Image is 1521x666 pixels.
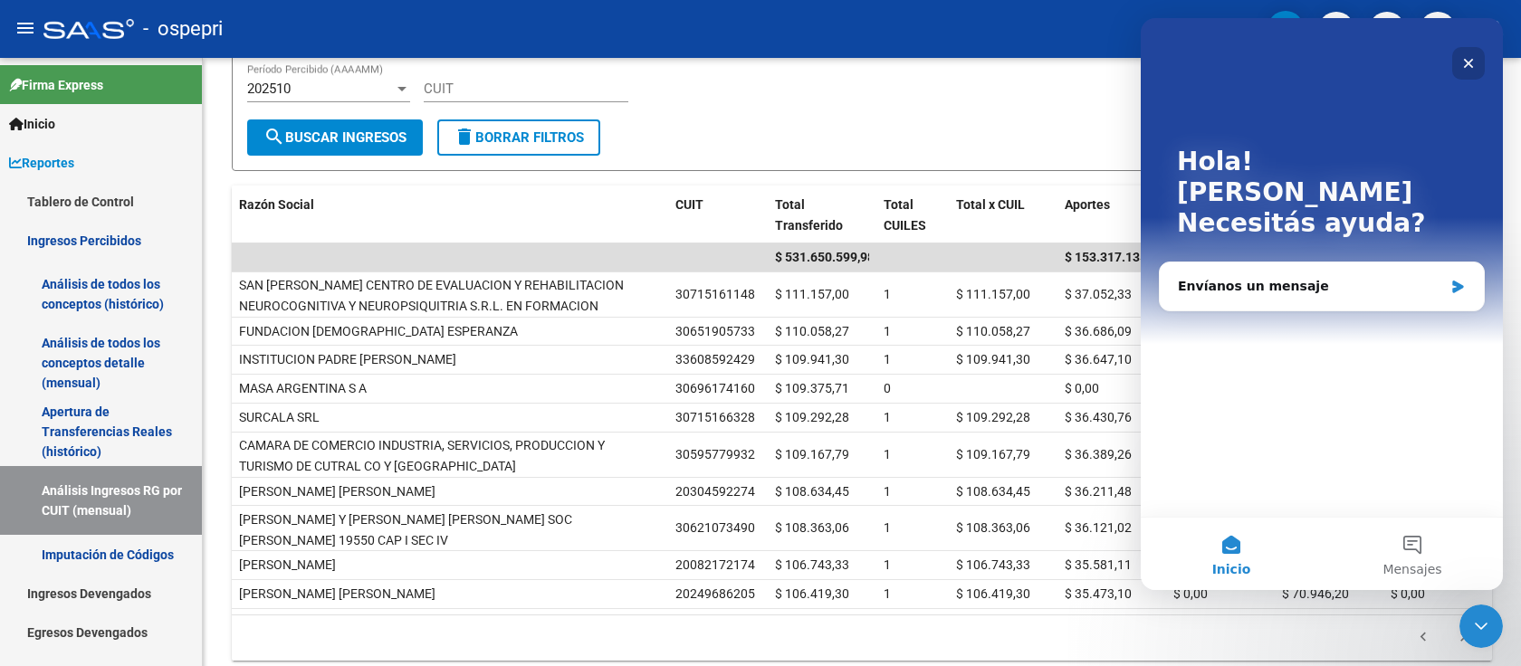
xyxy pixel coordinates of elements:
div: CAMARA DE COMERCIO INDUSTRIA, SERVICIOS, PRODUCCION Y TURISMO DE CUTRAL CO Y [GEOGRAPHIC_DATA] [239,435,661,477]
span: $ 110.058,27 [956,324,1030,338]
button: Buscar Ingresos [247,119,423,156]
button: Borrar Filtros [437,119,600,156]
span: $ 109.292,28 [775,410,849,424]
span: $ 35.473,10 [1065,586,1132,601]
span: Razón Social [239,197,314,212]
span: $ 108.363,06 [956,520,1030,535]
span: $ 108.634,45 [775,484,849,499]
span: $ 0,00 [1173,586,1208,601]
span: Aportes [1065,197,1110,212]
span: $ 109.375,71 [775,381,849,395]
datatable-header-cell: Total Transferido [768,186,876,245]
div: 30715161148 [675,284,755,305]
span: 1 [884,557,891,572]
span: $ 108.363,06 [775,520,849,535]
span: $ 111.157,00 [775,287,849,301]
span: $ 36.647,10 [1065,352,1132,366]
mat-icon: menu [14,17,36,39]
span: 202510 [247,81,291,97]
iframe: Intercom live chat [1141,18,1503,590]
span: $ 106.743,33 [775,557,849,572]
span: $ 153.317.135,79 [1065,250,1164,264]
datatable-header-cell: Total x CUIL [949,186,1057,245]
span: $ 36.389,26 [1065,447,1132,461]
div: MASA ARGENTINA S A [239,378,367,399]
span: $ 36.686,09 [1065,324,1132,338]
span: $ 109.167,79 [775,447,849,461]
span: Reportes [9,153,74,173]
span: 1 [884,586,891,601]
div: 30715166328 [675,407,755,428]
span: $ 106.419,30 [956,586,1030,601]
span: $ 0,00 [1065,381,1099,395]
span: $ 531.650.599,98 [775,250,875,264]
span: $ 109.941,30 [775,352,849,366]
span: Buscar Ingresos [263,129,407,146]
span: CUIT [675,197,703,212]
datatable-header-cell: Total CUILES [876,186,949,245]
span: $ 36.211,48 [1065,484,1132,499]
div: [PERSON_NAME] Y [PERSON_NAME] [PERSON_NAME] SOC [PERSON_NAME] 19550 CAP I SEC IV [239,509,661,551]
span: $ 35.581,11 [1065,557,1132,572]
span: 1 [884,324,891,338]
span: $ 109.167,79 [956,447,1030,461]
div: 33608592429 [675,349,755,370]
datatable-header-cell: Razón Social [232,186,668,245]
span: 1 [884,447,891,461]
span: $ 36.430,76 [1065,410,1132,424]
div: 20304592274 [675,481,755,502]
span: $ 106.743,33 [956,557,1030,572]
span: $ 108.634,45 [956,484,1030,499]
div: INSTITUCION PADRE [PERSON_NAME] [239,349,456,370]
span: Inicio [9,114,55,134]
span: $ 106.419,30 [775,586,849,601]
span: $ 0,00 [1391,586,1425,601]
span: 1 [884,352,891,366]
span: 1 [884,484,891,499]
span: Total CUILES [884,197,926,233]
datatable-header-cell: Aportes [1057,186,1166,245]
span: $ 109.941,30 [956,352,1030,366]
a: go to next page [1446,628,1480,648]
div: FUNDACION [DEMOGRAPHIC_DATA] ESPERANZA [239,321,518,342]
span: Firma Express [9,75,103,95]
mat-icon: delete [454,126,475,147]
div: [PERSON_NAME] [PERSON_NAME] [239,481,435,502]
div: 20082172174 [675,555,755,576]
div: 30595779932 [675,444,755,465]
span: $ 70.946,20 [1282,586,1349,601]
span: - ospepri [143,9,223,49]
span: $ 109.292,28 [956,410,1030,424]
div: SAN [PERSON_NAME] CENTRO DE EVALUACION Y REHABILITACION NEUROCOGNITIVA Y NEUROPSIQUITRIA S.R.L. E... [239,275,661,317]
datatable-header-cell: CUIT [668,186,768,245]
span: 1 [884,287,891,301]
mat-icon: search [263,126,285,147]
span: $ 37.052,33 [1065,287,1132,301]
div: 30621073490 [675,518,755,538]
span: $ 110.058,27 [775,324,849,338]
div: 20249686205 [675,584,755,604]
div: [PERSON_NAME] [239,555,336,576]
span: 1 [884,410,891,424]
span: Borrar Filtros [454,129,584,146]
span: Total Transferido [775,197,843,233]
span: $ 111.157,00 [956,287,1030,301]
a: go to previous page [1406,628,1440,648]
iframe: Intercom live chat [1459,604,1503,648]
div: [PERSON_NAME] [PERSON_NAME] [239,584,435,604]
span: $ 36.121,02 [1065,520,1132,535]
span: 1 [884,520,891,535]
div: SURCALA SRL [239,407,320,428]
span: 0 [884,381,891,395]
div: 30696174160 [675,378,755,399]
div: 30651905733 [675,321,755,342]
span: Total x CUIL [956,197,1025,212]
